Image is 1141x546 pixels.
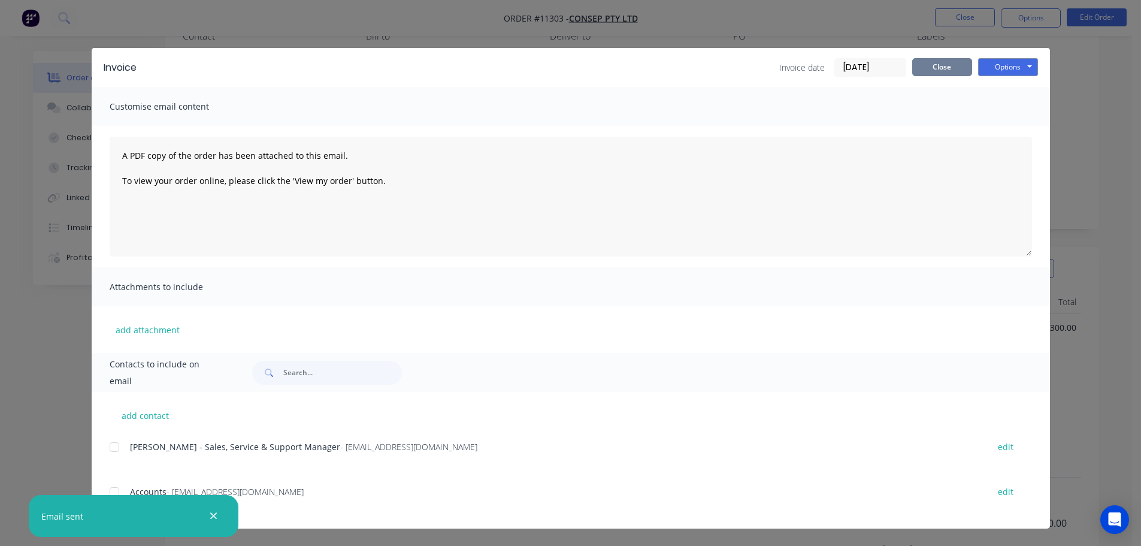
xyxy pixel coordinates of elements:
button: Options [978,58,1038,76]
span: Attachments to include [110,279,241,295]
input: Search... [283,361,402,385]
div: Open Intercom Messenger [1100,505,1129,534]
span: - [EMAIL_ADDRESS][DOMAIN_NAME] [340,441,477,453]
button: Close [912,58,972,76]
div: Email sent [41,510,83,523]
span: Invoice date [779,61,825,74]
button: add contact [110,406,181,424]
span: - [EMAIL_ADDRESS][DOMAIN_NAME] [167,486,304,497]
button: edit [991,439,1021,455]
div: Invoice [104,61,137,75]
span: [PERSON_NAME] - Sales, Service & Support Manager [130,441,340,453]
span: Customise email content [110,98,241,115]
span: Contacts to include on email [110,356,223,390]
span: Accounts [130,486,167,497]
button: edit [991,484,1021,500]
button: add attachment [110,321,186,339]
textarea: A PDF copy of the order has been attached to this email. To view your order online, please click ... [110,137,1032,257]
